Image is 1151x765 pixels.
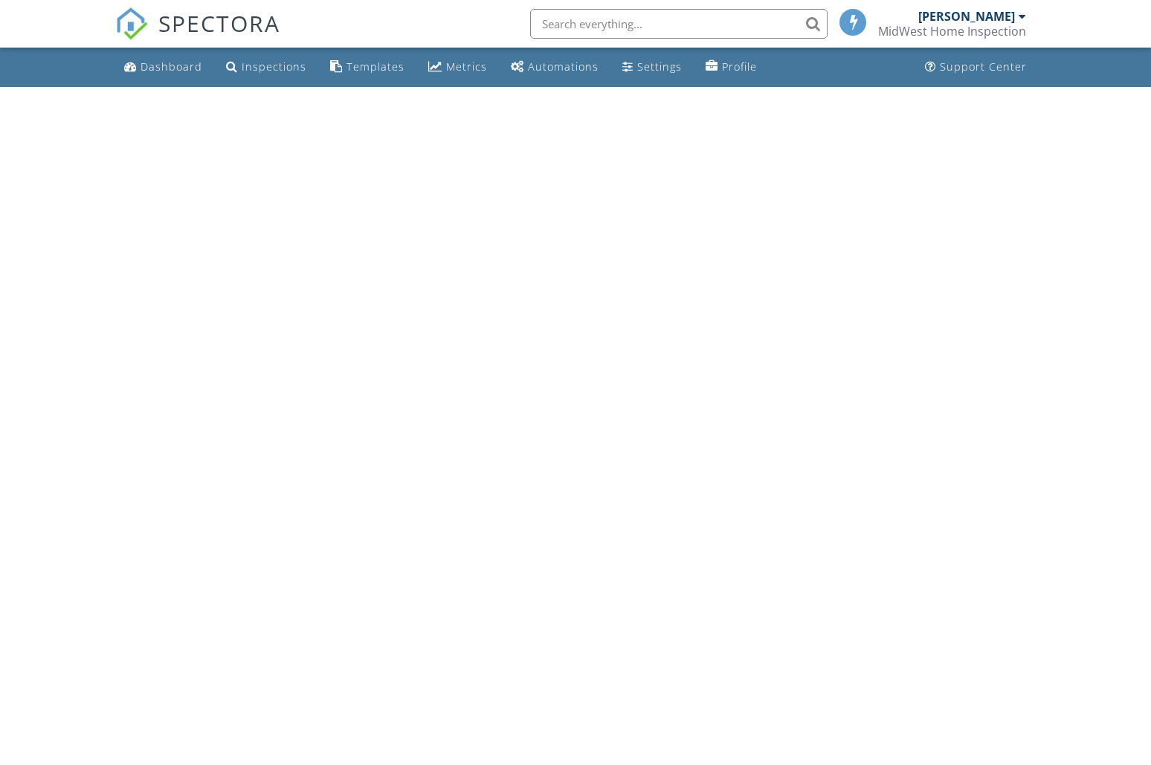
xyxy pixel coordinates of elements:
[505,54,604,81] a: Automations (Basic)
[637,59,682,74] div: Settings
[940,59,1027,74] div: Support Center
[118,54,208,81] a: Dashboard
[919,54,1033,81] a: Support Center
[220,54,312,81] a: Inspections
[115,20,280,51] a: SPECTORA
[115,7,148,40] img: The Best Home Inspection Software - Spectora
[158,7,280,39] span: SPECTORA
[141,59,202,74] div: Dashboard
[878,24,1026,39] div: MidWest Home Inspection
[722,59,757,74] div: Profile
[918,9,1015,24] div: [PERSON_NAME]
[700,54,763,81] a: Company Profile
[446,59,487,74] div: Metrics
[528,59,599,74] div: Automations
[346,59,404,74] div: Templates
[242,59,306,74] div: Inspections
[324,54,410,81] a: Templates
[422,54,493,81] a: Metrics
[616,54,688,81] a: Settings
[530,9,828,39] input: Search everything...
